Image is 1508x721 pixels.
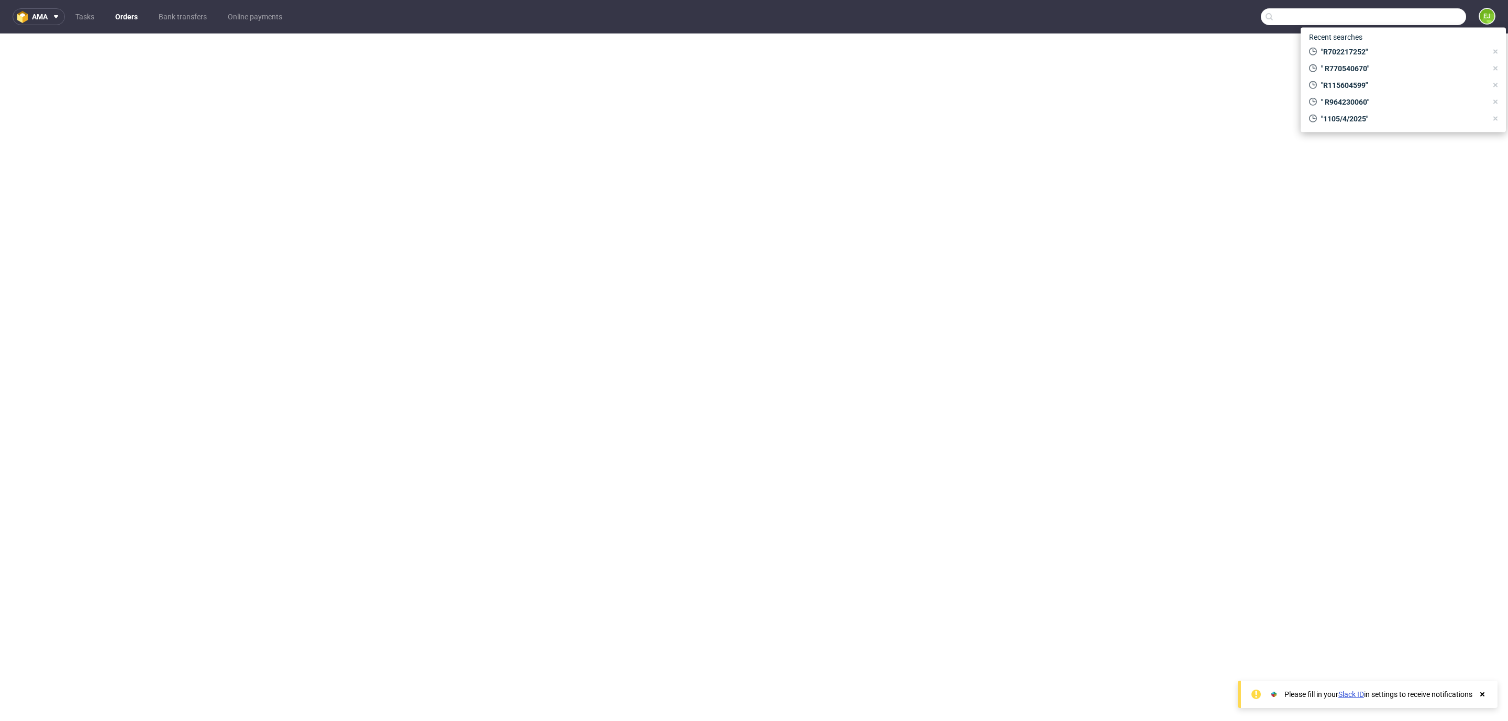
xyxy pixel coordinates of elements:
span: "R702217252" [1317,47,1487,57]
img: Slack [1269,689,1279,700]
a: Bank transfers [152,8,213,25]
a: Online payments [221,8,289,25]
span: "R115604599" [1317,80,1487,91]
div: Please fill in your in settings to receive notifications [1284,689,1472,700]
figcaption: EJ [1480,9,1494,24]
a: Orders [109,8,144,25]
span: ama [32,13,48,20]
img: logo [17,11,32,23]
a: Tasks [69,8,101,25]
span: " R964230060" [1317,97,1487,107]
a: Slack ID [1338,690,1364,699]
span: "1105/4/2025" [1317,114,1487,124]
span: Recent searches [1305,29,1367,46]
span: " R770540670" [1317,63,1487,74]
button: ama [13,8,65,25]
